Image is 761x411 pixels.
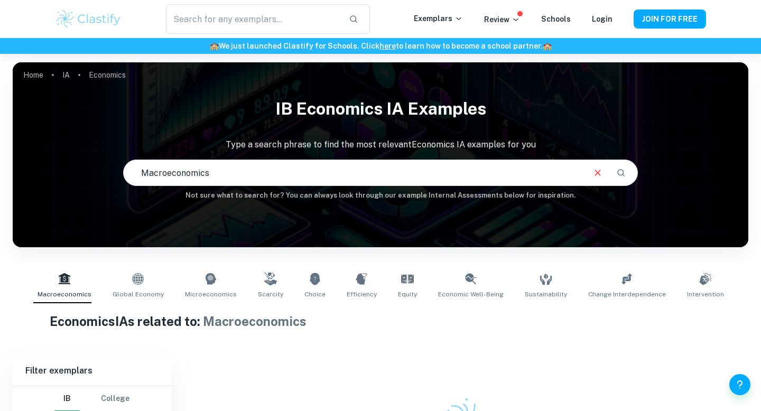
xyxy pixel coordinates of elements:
[203,314,307,329] span: Macroeconomics
[89,69,126,81] p: Economics
[525,289,567,299] span: Sustainability
[379,42,396,50] a: here
[124,158,583,188] input: E.g. smoking and tax, tariffs, global economy...
[113,289,164,299] span: Global Economy
[2,40,759,52] h6: We just launched Clastify for Schools. Click to learn how to become a school partner.
[484,14,520,25] p: Review
[13,92,748,126] h1: IB Economics IA examples
[13,190,748,201] h6: Not sure what to search for? You can always look through our example Internal Assessments below f...
[414,13,463,24] p: Exemplars
[210,42,219,50] span: 🏫
[185,289,237,299] span: Microeconomics
[13,356,171,386] h6: Filter exemplars
[258,289,283,299] span: Scarcity
[50,312,712,331] h1: Economics IAs related to:
[38,289,91,299] span: Macroeconomics
[588,163,608,183] button: Clear
[304,289,326,299] span: Choice
[438,289,504,299] span: Economic Well-Being
[729,374,750,395] button: Help and Feedback
[13,138,748,151] p: Type a search phrase to find the most relevant Economics IA examples for you
[612,164,630,182] button: Search
[541,15,571,23] a: Schools
[23,68,43,82] a: Home
[592,15,612,23] a: Login
[588,289,666,299] span: Change Interdependence
[62,68,70,82] a: IA
[55,8,122,30] img: Clastify logo
[687,289,724,299] span: Intervention
[347,289,377,299] span: Efficiency
[634,10,706,29] button: JOIN FOR FREE
[166,4,340,34] input: Search for any exemplars...
[398,289,417,299] span: Equity
[543,42,552,50] span: 🏫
